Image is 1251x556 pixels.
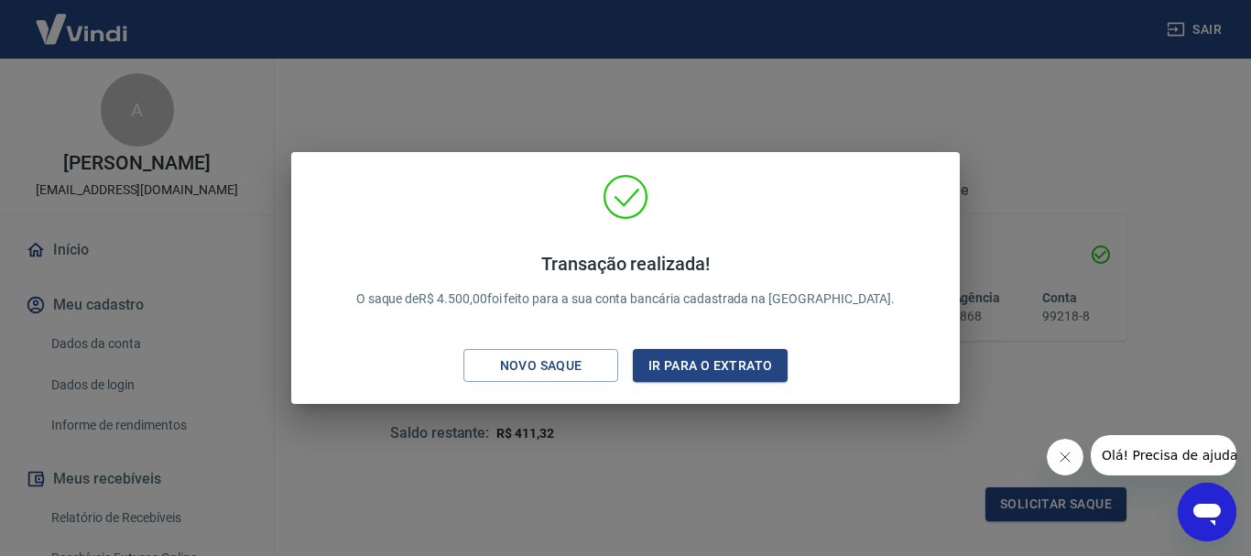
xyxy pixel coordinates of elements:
div: Novo saque [478,354,604,377]
iframe: Fechar mensagem [1047,439,1083,475]
iframe: Mensagem da empresa [1091,435,1236,475]
span: Olá! Precisa de ajuda? [11,13,154,27]
p: O saque de R$ 4.500,00 foi feito para a sua conta bancária cadastrada na [GEOGRAPHIC_DATA]. [356,253,896,309]
button: Novo saque [463,349,618,383]
iframe: Botão para abrir a janela de mensagens [1178,483,1236,541]
h4: Transação realizada! [356,253,896,275]
button: Ir para o extrato [633,349,788,383]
